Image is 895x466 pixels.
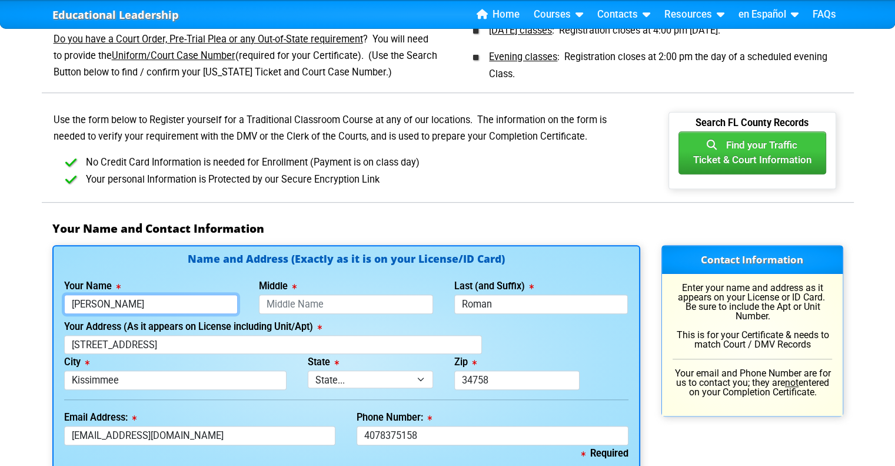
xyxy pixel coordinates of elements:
[454,282,534,291] label: Last (and Suffix)
[259,295,433,314] input: Middle Name
[259,282,297,291] label: Middle
[64,282,121,291] label: Your Name
[64,371,287,390] input: Tallahassee
[64,295,238,314] input: First Name
[52,112,640,145] p: Use the form below to Register yourself for a Traditional Classroom Course at any of our location...
[472,6,524,24] a: Home
[673,283,832,349] p: Enter your name and address as it appears on your License or ID Card. Be sure to include the Apt ...
[808,6,841,24] a: FAQs
[71,171,640,189] li: Your personal Information is Protected by our Secure Encryption Link
[662,246,843,274] h3: Contact Information
[696,117,809,138] b: Search FL County Records
[454,295,628,314] input: Last Name
[529,6,588,24] a: Courses
[64,413,137,422] label: Email Address:
[52,5,179,25] a: Educational Leadership
[357,413,432,422] label: Phone Number:
[308,358,339,367] label: State
[581,448,628,459] b: Required
[489,25,552,36] u: [DATE] classes
[64,254,628,264] h4: Name and Address (Exactly as it is on your License/ID Card)
[64,322,322,332] label: Your Address (As it appears on License including Unit/Apt)
[64,358,89,367] label: City
[489,51,557,62] u: Evening classes
[593,6,655,24] a: Contacts
[71,154,640,171] li: No Credit Card Information is needed for Enrollment (Payment is on class day)
[454,371,580,390] input: 33123
[112,50,235,61] u: Uniform/Court Case Number
[734,6,803,24] a: en Español
[477,39,843,83] li: : Registration closes at 2:00 pm the day of a scheduled evening Class.
[785,377,798,388] u: not
[660,6,729,24] a: Resources
[357,426,628,445] input: Where we can reach you
[678,131,826,174] button: Find your TrafficTicket & Court Information
[454,358,477,367] label: Zip
[52,222,843,236] h3: Your Name and Contact Information
[64,426,336,445] input: myname@domain.com
[673,369,832,397] p: Your email and Phone Number are for us to contact you; they are entered on your Completion Certif...
[54,34,363,45] u: Do you have a Court Order, Pre-Trial Plea or any Out-of-State requirement
[64,335,482,355] input: 123 Street Name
